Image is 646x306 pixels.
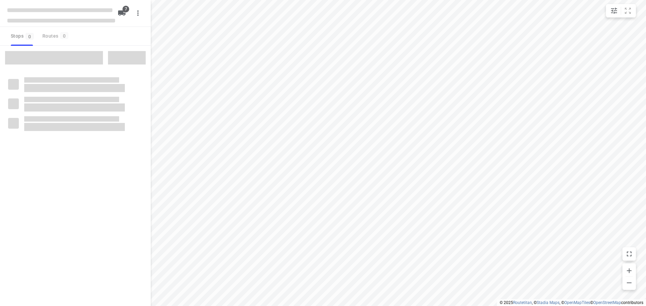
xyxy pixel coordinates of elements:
[500,300,643,305] li: © 2025 , © , © © contributors
[607,4,621,17] button: Map settings
[606,4,636,17] div: small contained button group
[564,300,590,305] a: OpenMapTiles
[513,300,532,305] a: Routetitan
[593,300,621,305] a: OpenStreetMap
[537,300,560,305] a: Stadia Maps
